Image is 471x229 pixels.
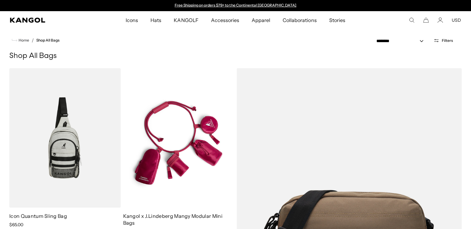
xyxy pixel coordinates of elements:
span: Home [17,38,29,42]
button: Open filters [430,38,457,43]
a: Shop All Bags [36,38,60,42]
img: Icon Quantum Sling Bag [9,68,121,208]
summary: Search here [409,17,415,23]
a: Collaborations [276,11,323,29]
img: Kangol x J.Lindeberg Mangy Modular Mini Bags [123,68,235,208]
span: KANGOLF [174,11,198,29]
div: Announcement [172,3,299,8]
a: KANGOLF [168,11,204,29]
span: Icons [126,11,138,29]
a: Home [12,37,29,43]
span: Filters [442,38,453,43]
a: Kangol [10,18,83,23]
a: Accessories [205,11,245,29]
span: Stories [329,11,345,29]
span: Collaborations [283,11,316,29]
button: USD [452,17,461,23]
li: / [29,37,34,44]
span: Hats [150,11,161,29]
span: Accessories [211,11,239,29]
a: Icon Quantum Sling Bag [9,213,67,219]
a: Apparel [245,11,276,29]
span: $65.00 [9,222,23,227]
a: Free Shipping on orders $79+ to the Continental [GEOGRAPHIC_DATA] [175,3,297,7]
span: Apparel [252,11,270,29]
a: Icons [119,11,144,29]
a: Hats [144,11,168,29]
select: Sort by: Featured [374,38,430,44]
a: Account [437,17,443,23]
div: 1 of 2 [172,3,299,8]
button: Cart [423,17,429,23]
a: Stories [323,11,352,29]
slideshow-component: Announcement bar [172,3,299,8]
a: Kangol x J.Lindeberg Mangy Modular Mini Bags [123,213,222,226]
h1: Shop All Bags [9,51,462,61]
